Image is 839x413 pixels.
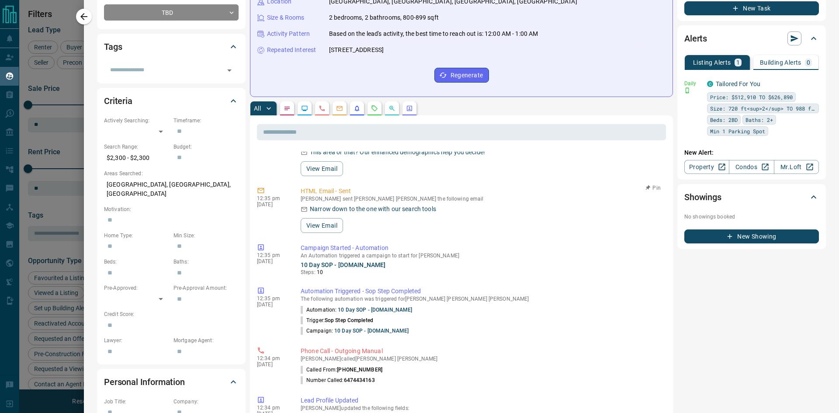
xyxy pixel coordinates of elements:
[301,268,662,276] p: Steps:
[173,337,239,344] p: Mortgage Agent:
[104,177,239,201] p: [GEOGRAPHIC_DATA], [GEOGRAPHIC_DATA], [GEOGRAPHIC_DATA]
[684,229,819,243] button: New Showing
[104,398,169,406] p: Job Title:
[301,253,662,259] p: An Automation triggered a campaign to start for [PERSON_NAME]
[257,295,288,302] p: 12:35 pm
[310,205,436,214] p: Narrow down to the one with our search tools
[684,190,721,204] h2: Showings
[716,80,760,87] a: Tailored For You
[104,36,239,57] div: Tags
[319,105,326,112] svg: Calls
[710,93,793,101] span: Price: $512,910 TO $626,890
[684,213,819,221] p: No showings booked
[257,355,288,361] p: 12:34 pm
[301,316,373,324] p: Trigger:
[267,45,316,55] p: Repeated Interest
[173,143,239,151] p: Budget:
[684,31,707,45] h2: Alerts
[745,115,773,124] span: Baths: 2+
[710,127,765,135] span: Min 1 Parking Spot
[317,269,323,275] span: 10
[329,45,384,55] p: [STREET_ADDRESS]
[104,232,169,239] p: Home Type:
[710,115,738,124] span: Beds: 2BD
[301,287,662,296] p: Automation Triggered - Sop Step Completed
[336,105,343,112] svg: Emails
[173,232,239,239] p: Min Size:
[104,170,239,177] p: Areas Searched:
[301,327,409,335] p: Campaign:
[707,81,713,87] div: condos.ca
[684,87,690,94] svg: Push Notification Only
[257,195,288,201] p: 12:35 pm
[301,396,662,405] p: Lead Profile Updated
[104,205,239,213] p: Motivation:
[104,143,169,151] p: Search Range:
[301,306,412,314] p: Automation:
[301,347,662,356] p: Phone Call - Outgoing Manual
[257,201,288,208] p: [DATE]
[173,258,239,266] p: Baths:
[729,160,774,174] a: Condos
[354,105,361,112] svg: Listing Alerts
[257,302,288,308] p: [DATE]
[173,117,239,125] p: Timeframe:
[301,366,382,374] p: Called From:
[641,184,666,192] button: Pin
[257,252,288,258] p: 12:35 pm
[388,105,395,112] svg: Opportunities
[344,377,375,383] span: 6474434163
[257,405,288,411] p: 12:34 pm
[337,367,382,373] span: [PHONE_NUMBER]
[173,398,239,406] p: Company:
[371,105,378,112] svg: Requests
[104,94,132,108] h2: Criteria
[301,187,662,196] p: HTML Email - Sent
[301,376,375,384] p: Number Called:
[684,28,819,49] div: Alerts
[310,148,485,157] p: This area or that? Our enhanced demographics help you decide!
[334,328,409,334] a: 10 Day SOP - [DOMAIN_NAME]
[325,317,373,323] span: Sop Step Completed
[329,13,439,22] p: 2 bedrooms, 2 bathrooms, 800-899 sqft
[329,29,538,38] p: Based on the lead's activity, the best time to reach out is: 12:00 AM - 1:00 AM
[104,40,122,54] h2: Tags
[301,196,662,202] p: [PERSON_NAME] sent [PERSON_NAME] [PERSON_NAME] the following email
[301,161,343,176] button: View Email
[807,59,810,66] p: 0
[104,284,169,292] p: Pre-Approved:
[684,80,702,87] p: Daily
[338,307,412,313] a: 10 Day SOP - [DOMAIN_NAME]
[267,13,305,22] p: Size & Rooms
[104,310,239,318] p: Credit Score:
[684,160,729,174] a: Property
[223,64,236,76] button: Open
[684,187,819,208] div: Showings
[684,1,819,15] button: New Task
[684,148,819,157] p: New Alert:
[301,356,662,362] p: [PERSON_NAME] called [PERSON_NAME] [PERSON_NAME]
[693,59,731,66] p: Listing Alerts
[301,243,662,253] p: Campaign Started - Automation
[104,4,239,21] div: TBD
[406,105,413,112] svg: Agent Actions
[301,405,662,411] p: [PERSON_NAME] updated the following fields:
[301,296,662,302] p: The following automation was triggered for [PERSON_NAME] [PERSON_NAME] [PERSON_NAME]
[736,59,740,66] p: 1
[104,371,239,392] div: Personal Information
[301,218,343,233] button: View Email
[760,59,801,66] p: Building Alerts
[301,105,308,112] svg: Lead Browsing Activity
[104,337,169,344] p: Lawyer:
[257,258,288,264] p: [DATE]
[173,284,239,292] p: Pre-Approval Amount:
[301,261,385,268] a: 10 Day SOP - [DOMAIN_NAME]
[434,68,489,83] button: Regenerate
[284,105,291,112] svg: Notes
[104,151,169,165] p: $2,300 - $2,300
[104,117,169,125] p: Actively Searching:
[104,258,169,266] p: Beds:
[254,105,261,111] p: All
[104,90,239,111] div: Criteria
[710,104,816,113] span: Size: 720 ft<sup>2</sup> TO 988 ft<sup>2</sup>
